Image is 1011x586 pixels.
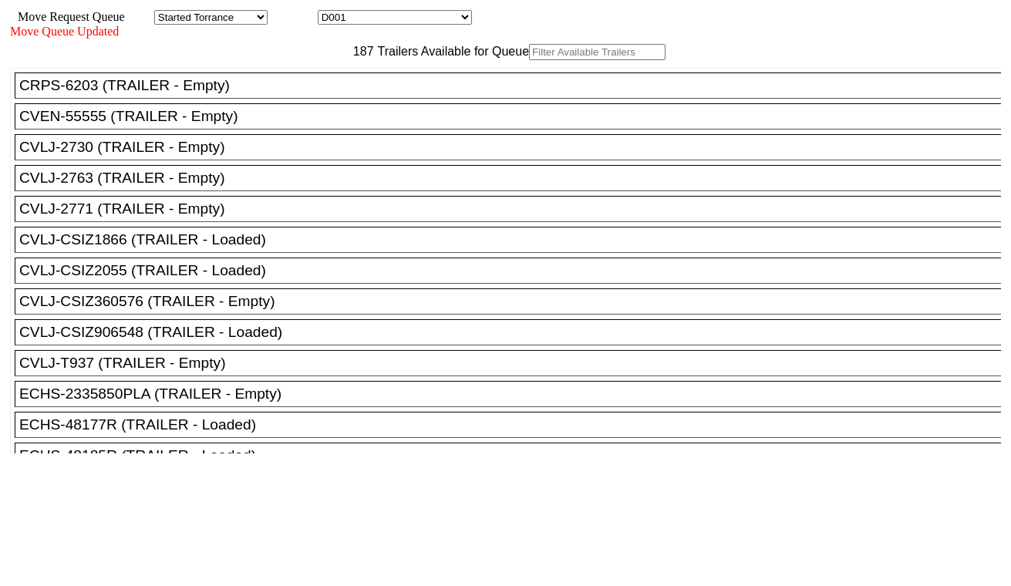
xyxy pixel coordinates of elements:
div: CVLJ-CSIZ1866 (TRAILER - Loaded) [19,231,1010,248]
div: ECHS-48185R (TRAILER - Loaded) [19,447,1010,464]
span: 187 [345,45,374,58]
div: CVLJ-CSIZ906548 (TRAILER - Loaded) [19,324,1010,341]
span: Move Request Queue [10,10,125,23]
div: CVLJ-2771 (TRAILER - Empty) [19,200,1010,217]
input: Filter Available Trailers [529,44,666,60]
div: CVLJ-T937 (TRAILER - Empty) [19,355,1010,372]
span: Move Queue Updated [10,25,119,38]
div: ECHS-48177R (TRAILER - Loaded) [19,416,1010,433]
div: CVEN-55555 (TRAILER - Empty) [19,108,1010,125]
span: Trailers Available for Queue [374,45,530,58]
span: Area [127,10,151,23]
div: CVLJ-CSIZ360576 (TRAILER - Empty) [19,293,1010,310]
div: CRPS-6203 (TRAILER - Empty) [19,77,1010,94]
span: Location [271,10,315,23]
div: CVLJ-2763 (TRAILER - Empty) [19,170,1010,187]
div: CVLJ-2730 (TRAILER - Empty) [19,139,1010,156]
div: ECHS-2335850PLA (TRAILER - Empty) [19,386,1010,402]
div: CVLJ-CSIZ2055 (TRAILER - Loaded) [19,262,1010,279]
